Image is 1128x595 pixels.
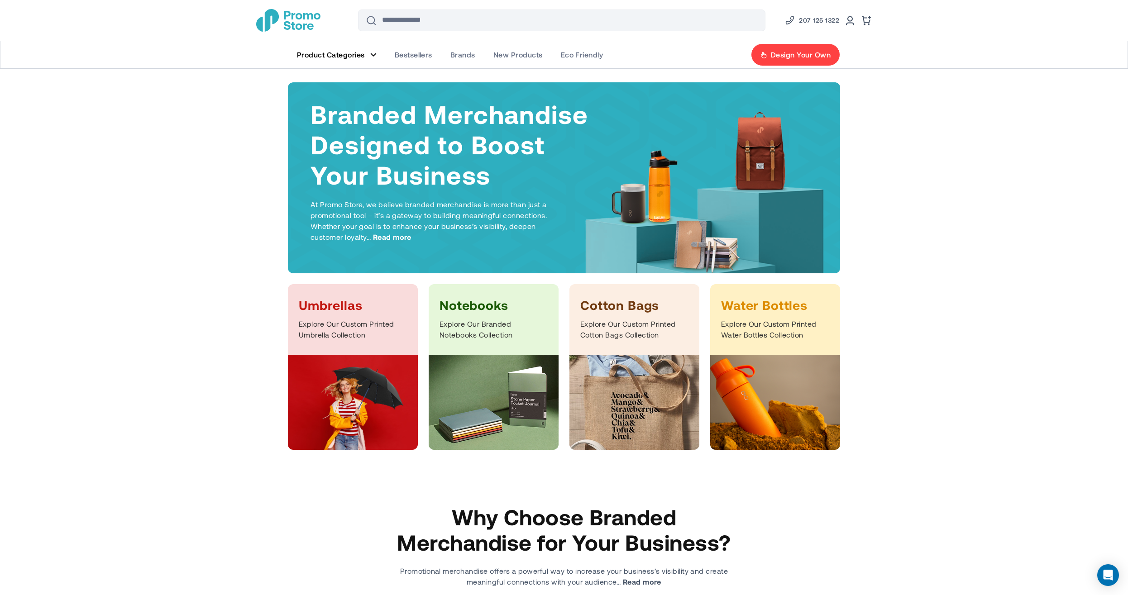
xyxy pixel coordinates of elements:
[440,297,548,313] h3: Notebooks
[580,319,688,340] p: Explore Our Custom Printed Cotton Bags Collection
[721,297,829,313] h3: Water Bottles
[429,355,559,450] img: Notebooks Category
[288,355,418,450] img: Umbrellas Category
[751,43,840,66] a: Design Your Own
[784,15,839,26] a: Phone
[552,41,612,68] a: Eco Friendly
[799,15,839,26] span: 207 125 1322
[561,50,603,59] span: Eco Friendly
[311,200,547,241] span: At Promo Store, we believe branded merchandise is more than just a promotional tool – it’s a gate...
[360,10,382,31] button: Search
[288,41,386,68] a: Product Categories
[623,576,661,587] span: Read more
[1097,564,1119,586] div: Open Intercom Messenger
[288,284,418,450] a: Umbrellas Explore Our Custom Printed Umbrella Collection
[429,284,559,450] a: Notebooks Explore Our Branded Notebooks Collection
[569,284,699,450] a: Cotton Bags Explore Our Custom Printed Cotton Bags Collection
[710,284,840,450] a: Water Bottles Explore Our Custom Printed Water Bottles Collection
[441,41,484,68] a: Brands
[440,319,548,340] p: Explore Our Branded Notebooks Collection
[710,355,840,450] img: Bottles Category
[256,9,320,32] a: store logo
[311,99,589,190] h1: Branded Merchandise Designed to Boost Your Business
[400,566,728,586] span: Promotional merchandise offers a powerful way to increase your business’s visibility and create m...
[579,108,833,291] img: Products
[373,232,411,243] span: Read more
[395,50,432,59] span: Bestsellers
[386,41,441,68] a: Bestsellers
[484,41,552,68] a: New Products
[450,50,475,59] span: Brands
[721,319,829,340] p: Explore Our Custom Printed Water Bottles Collection
[771,50,831,59] span: Design Your Own
[493,50,543,59] span: New Products
[299,319,407,340] p: Explore Our Custom Printed Umbrella Collection
[297,50,365,59] span: Product Categories
[580,297,688,313] h3: Cotton Bags
[299,297,407,313] h3: Umbrellas
[394,504,734,555] h2: Why Choose Branded Merchandise for Your Business?
[256,9,320,32] img: Promotional Merchandise
[569,355,699,450] img: Bags Category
